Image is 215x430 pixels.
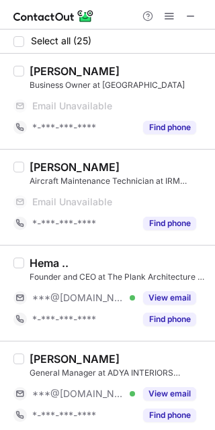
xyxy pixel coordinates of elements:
[143,291,196,305] button: Reveal Button
[143,313,196,326] button: Reveal Button
[143,121,196,134] button: Reveal Button
[30,367,207,379] div: General Manager at ADYA INTERIORS PRIVATE LIMITED
[143,217,196,230] button: Reveal Button
[143,409,196,422] button: Reveal Button
[32,196,112,208] span: Email Unavailable
[143,387,196,400] button: Reveal Button
[13,8,94,24] img: ContactOut v5.3.10
[30,64,120,78] div: [PERSON_NAME]
[30,271,207,283] div: Founder and CEO at The Plank Architecture & Interiors
[30,256,69,270] div: Hema ..
[32,100,112,112] span: Email Unavailable
[30,79,207,91] div: Business Owner at [GEOGRAPHIC_DATA]
[32,292,125,304] span: ***@[DOMAIN_NAME]
[30,352,120,366] div: [PERSON_NAME]
[31,36,91,46] span: Select all (25)
[30,160,120,174] div: [PERSON_NAME]
[30,175,207,187] div: Aircraft Maintenance Technician at IRM Enterprises Pvt. Ltd. (Formerly - Karnavati Engineering Ltd.)
[32,388,125,400] span: ***@[DOMAIN_NAME]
